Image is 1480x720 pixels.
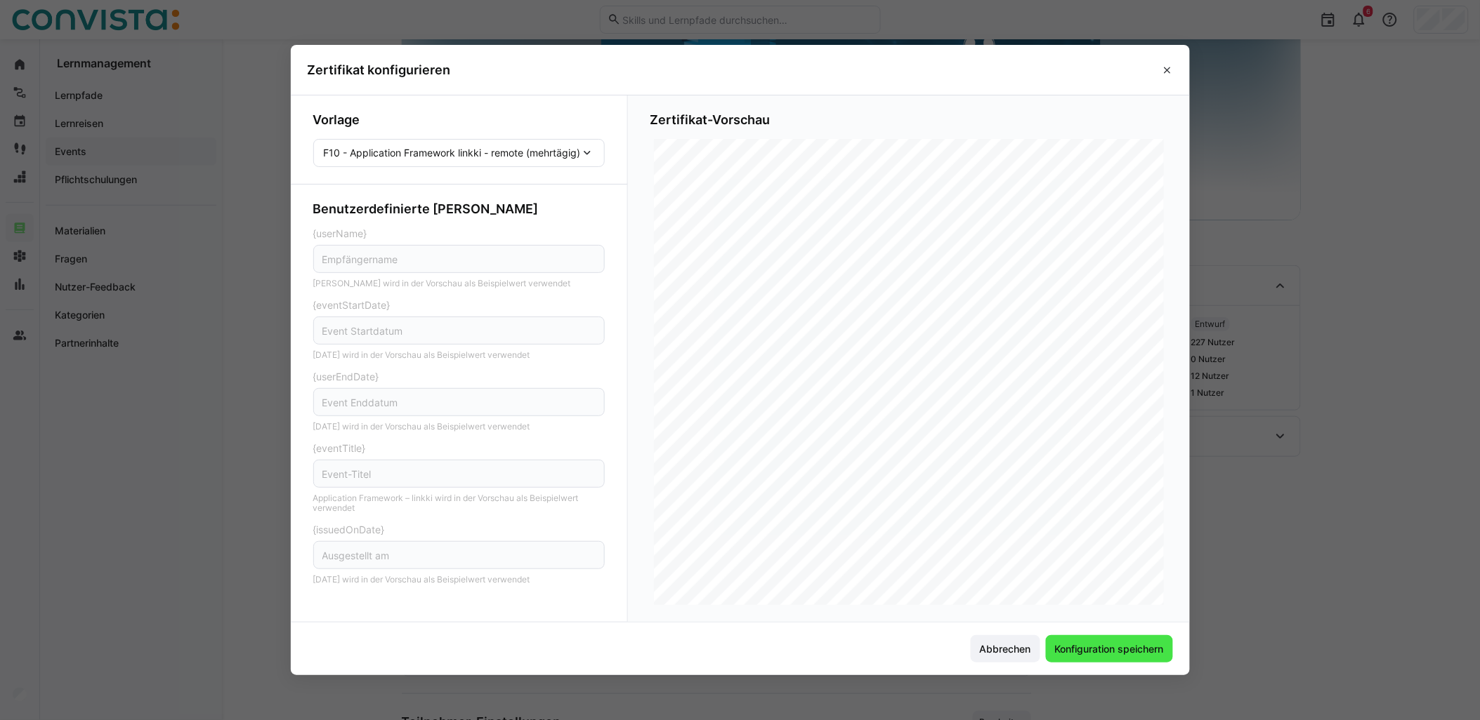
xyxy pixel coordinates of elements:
span: Konfiguration speichern [1053,642,1166,656]
span: {userEndDate} [313,371,379,382]
h3: Benutzerdefinierte [PERSON_NAME] [313,201,605,217]
button: Konfiguration speichern [1046,635,1173,663]
span: {issuedOnDate} [313,524,385,535]
button: Abbrechen [971,635,1040,663]
span: [DATE] wird in der Vorschau als Beispielwert verwendet [313,574,530,585]
span: Abbrechen [978,642,1033,656]
span: Application Framework – linkki wird in der Vorschau als Beispielwert verwendet [313,493,579,513]
h3: Zertifikat-Vorschau [650,112,1167,128]
span: [DATE] wird in der Vorschau als Beispielwert verwendet [313,349,530,360]
span: {eventStartDate} [313,300,391,311]
span: [DATE] wird in der Vorschau als Beispielwert verwendet [313,421,530,432]
span: [PERSON_NAME] wird in der Vorschau als Beispielwert verwendet [313,278,571,288]
h3: Zertifikat konfigurieren [308,62,451,78]
span: {eventTitle} [313,443,366,454]
span: {userName} [313,228,367,239]
span: F10 - Application Framework linkki - remote (mehrtägig) [324,146,581,160]
h3: Vorlage [313,112,605,128]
